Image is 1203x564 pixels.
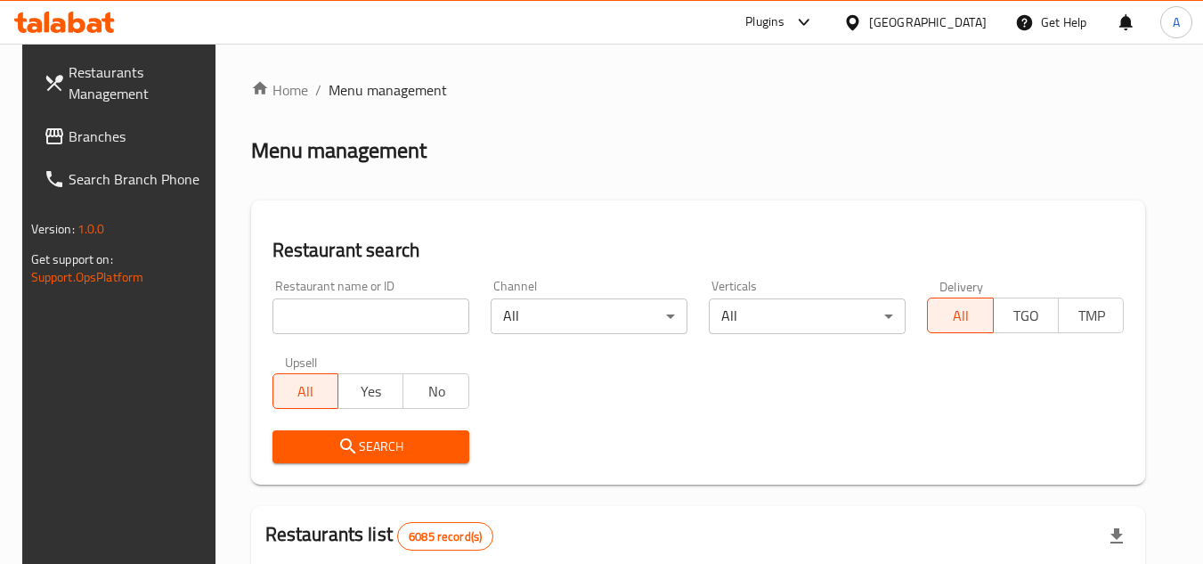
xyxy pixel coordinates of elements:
div: Plugins [745,12,784,33]
div: Export file [1095,515,1138,558]
a: Restaurants Management [29,51,224,115]
span: All [935,303,986,329]
span: TMP [1066,303,1117,329]
a: Search Branch Phone [29,158,224,200]
span: A [1173,12,1180,32]
button: Search [272,430,469,463]
button: TMP [1058,298,1124,333]
label: Delivery [939,280,984,292]
div: All [491,298,687,334]
button: All [927,298,993,333]
button: TGO [993,298,1059,333]
div: All [709,298,906,334]
span: 6085 record(s) [398,528,492,545]
h2: Restaurant search [272,237,1125,264]
span: Search [287,436,455,458]
span: Branches [69,126,209,147]
h2: Restaurants list [265,521,494,551]
nav: breadcrumb [251,79,1146,101]
li: / [315,79,321,101]
span: Version: [31,217,75,241]
span: No [410,379,461,405]
span: Restaurants Management [69,61,209,104]
button: No [402,373,468,409]
input: Search for restaurant name or ID.. [272,298,469,334]
span: Get support on: [31,248,113,271]
button: All [272,373,338,409]
a: Support.OpsPlatform [31,266,144,289]
span: TGO [1001,303,1052,329]
span: Search Branch Phone [69,168,209,190]
a: Home [251,79,308,101]
a: Branches [29,115,224,158]
span: Yes [345,379,396,405]
span: Menu management [329,79,447,101]
label: Upsell [285,356,318,368]
div: [GEOGRAPHIC_DATA] [869,12,987,32]
h2: Menu management [251,136,427,165]
span: 1.0.0 [77,217,105,241]
div: Total records count [397,522,493,551]
button: Yes [337,373,403,409]
span: All [280,379,331,405]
